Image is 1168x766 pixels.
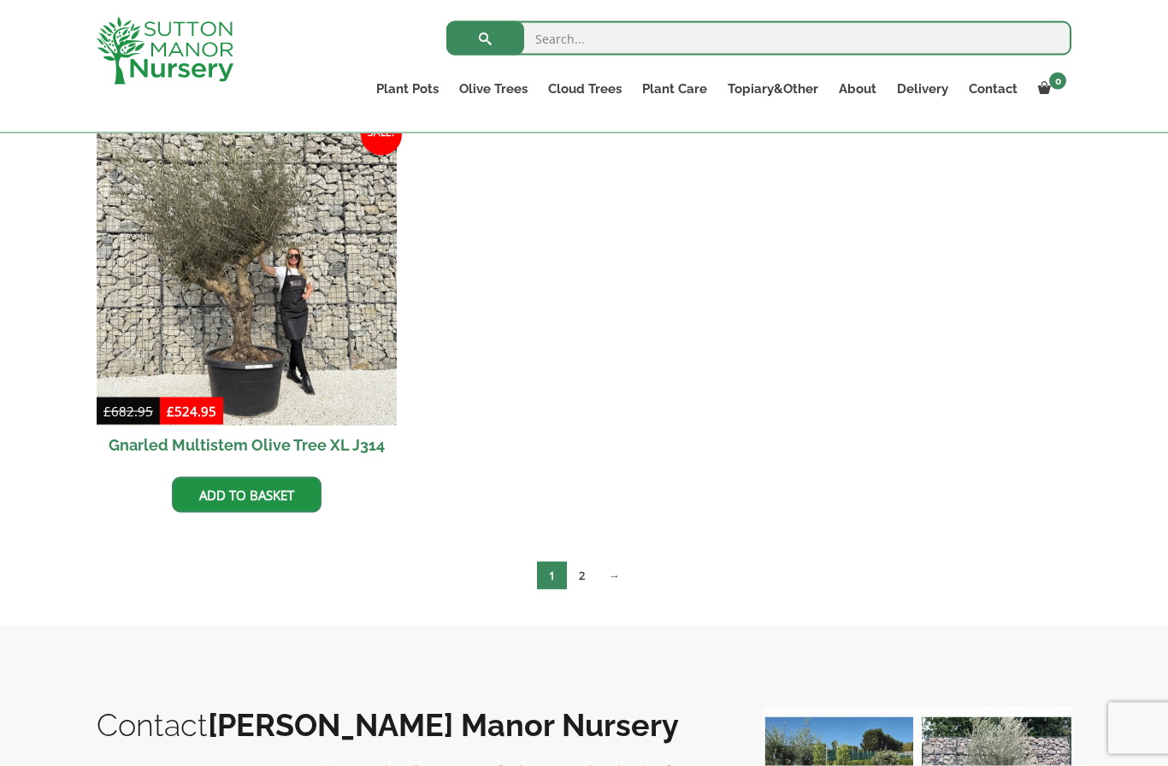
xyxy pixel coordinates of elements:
a: 0 [1028,77,1071,101]
b: [PERSON_NAME] Manor Nursery [208,707,679,743]
a: Delivery [887,77,959,101]
a: Plant Care [632,77,717,101]
a: Cloud Trees [538,77,632,101]
h2: Contact [97,707,729,743]
a: Olive Trees [449,77,538,101]
a: → [597,562,632,590]
input: Search... [446,21,1071,56]
a: Add to basket: “Gnarled Multistem Olive Tree XL J314” [172,477,321,513]
span: 0 [1049,73,1066,90]
nav: Product Pagination [97,561,1071,597]
a: Plant Pots [366,77,449,101]
bdi: 524.95 [167,403,216,420]
img: logo [97,17,233,85]
h2: Gnarled Multistem Olive Tree XL J314 [97,426,397,464]
img: Gnarled Multistem Olive Tree XL J314 [97,127,397,427]
a: Contact [959,77,1028,101]
a: Page 2 [567,562,597,590]
span: Page 1 [537,562,567,590]
a: Sale! Gnarled Multistem Olive Tree XL J314 [97,127,397,465]
span: Sale! [361,115,402,156]
span: £ [167,403,174,420]
a: Topiary&Other [717,77,829,101]
span: £ [103,403,111,420]
bdi: 682.95 [103,403,153,420]
a: About [829,77,887,101]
